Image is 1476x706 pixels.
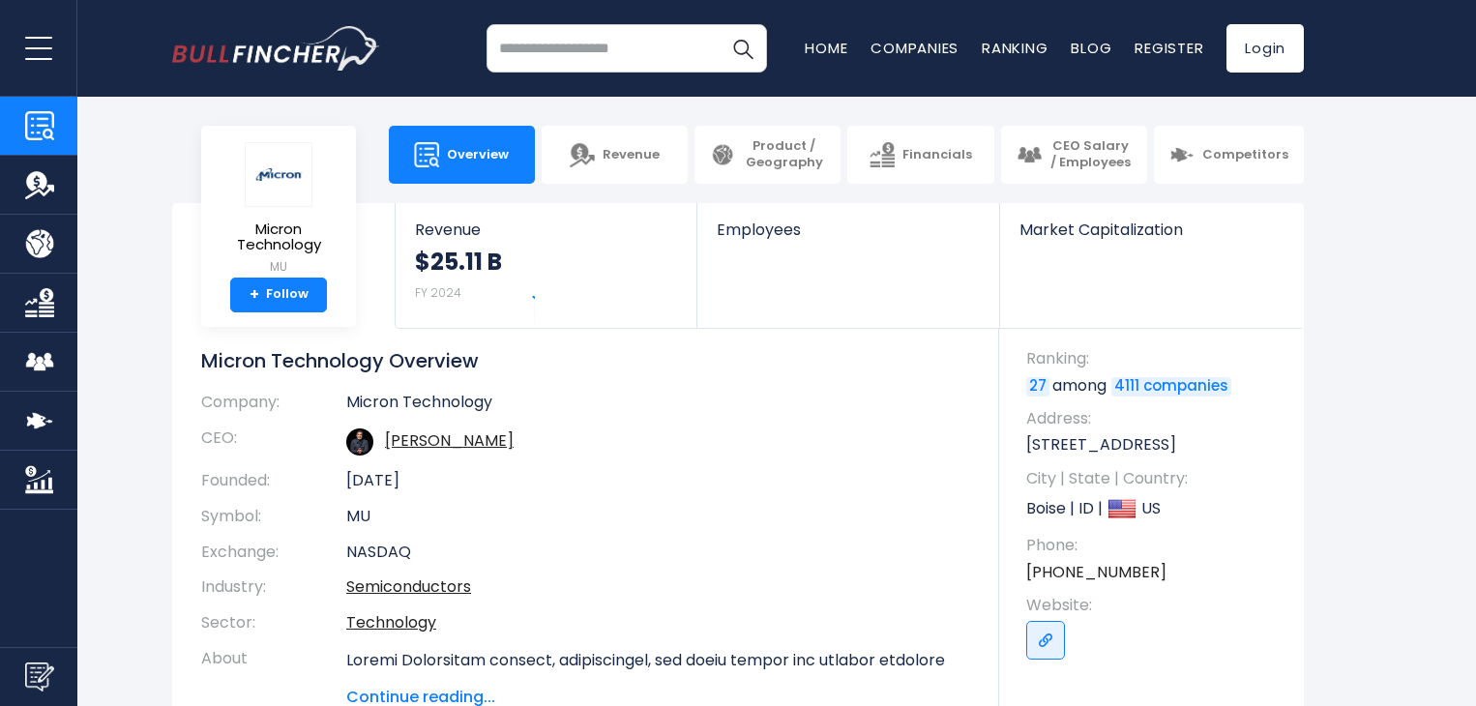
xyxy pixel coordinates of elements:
a: Overview [389,126,535,184]
span: Micron Technology [217,221,340,253]
span: Competitors [1202,147,1288,163]
th: CEO: [201,421,346,463]
a: Revenue $25.11 B FY 2024 [396,203,696,328]
h1: Micron Technology Overview [201,348,970,373]
a: Micron Technology MU [216,141,341,278]
th: Company: [201,393,346,421]
td: Micron Technology [346,393,970,421]
img: bullfincher logo [172,26,380,71]
span: Address: [1026,408,1284,429]
span: Revenue [415,221,677,239]
th: Founded: [201,463,346,499]
span: City | State | Country: [1026,468,1284,489]
td: [DATE] [346,463,970,499]
a: Technology [346,611,436,633]
strong: + [250,286,259,304]
span: Revenue [603,147,660,163]
td: NASDAQ [346,535,970,571]
button: Search [719,24,767,73]
span: Employees [717,221,979,239]
small: FY 2024 [415,284,461,301]
a: Login [1226,24,1304,73]
a: 4111 companies [1111,377,1231,397]
th: Symbol: [201,499,346,535]
a: [PHONE_NUMBER] [1026,562,1166,583]
a: Revenue [542,126,688,184]
a: CEO Salary / Employees [1001,126,1147,184]
th: Industry: [201,570,346,605]
a: Ranking [982,38,1048,58]
a: Blog [1071,38,1111,58]
p: [STREET_ADDRESS] [1026,434,1284,456]
span: CEO Salary / Employees [1049,138,1132,171]
span: Phone: [1026,535,1284,556]
a: 27 [1026,377,1049,397]
a: Home [805,38,847,58]
p: Boise | ID | US [1026,494,1284,523]
th: Exchange: [201,535,346,571]
a: Employees [697,203,998,272]
span: Market Capitalization [1019,221,1283,239]
small: MU [217,258,340,276]
a: +Follow [230,278,327,312]
span: Website: [1026,595,1284,616]
span: Financials [902,147,972,163]
span: Overview [447,147,509,163]
a: Product / Geography [694,126,841,184]
td: MU [346,499,970,535]
a: Go to link [1026,621,1065,660]
img: sanjay-mehrotra.jpg [346,428,373,456]
a: Semiconductors [346,575,471,598]
a: Financials [847,126,993,184]
a: Register [1135,38,1203,58]
p: among [1026,375,1284,397]
a: Competitors [1154,126,1304,184]
a: Market Capitalization [1000,203,1302,272]
th: Sector: [201,605,346,641]
a: ceo [385,429,514,452]
strong: $25.11 B [415,247,502,277]
a: Go to homepage [172,26,380,71]
span: Ranking: [1026,348,1284,369]
a: Companies [871,38,959,58]
span: Product / Geography [743,138,825,171]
